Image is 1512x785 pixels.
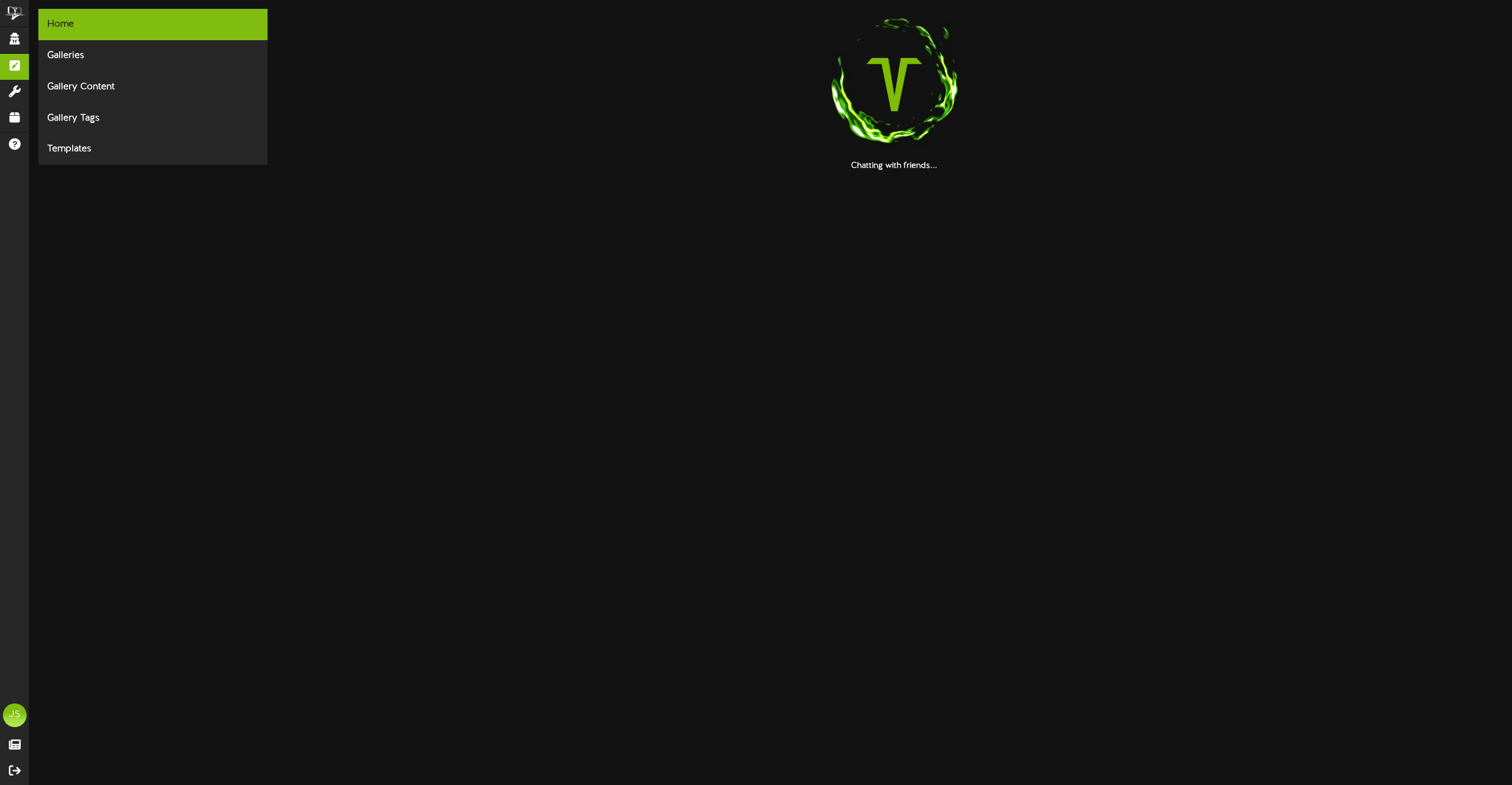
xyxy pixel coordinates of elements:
[819,9,970,160] img: loading-spinner-1.png
[851,161,937,170] strong: Chatting with friends...
[3,703,27,727] div: JS
[38,40,268,72] div: Galleries
[38,72,268,103] div: Gallery Content
[38,9,268,40] div: Home
[38,103,268,134] div: Gallery Tags
[38,134,268,165] div: Templates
